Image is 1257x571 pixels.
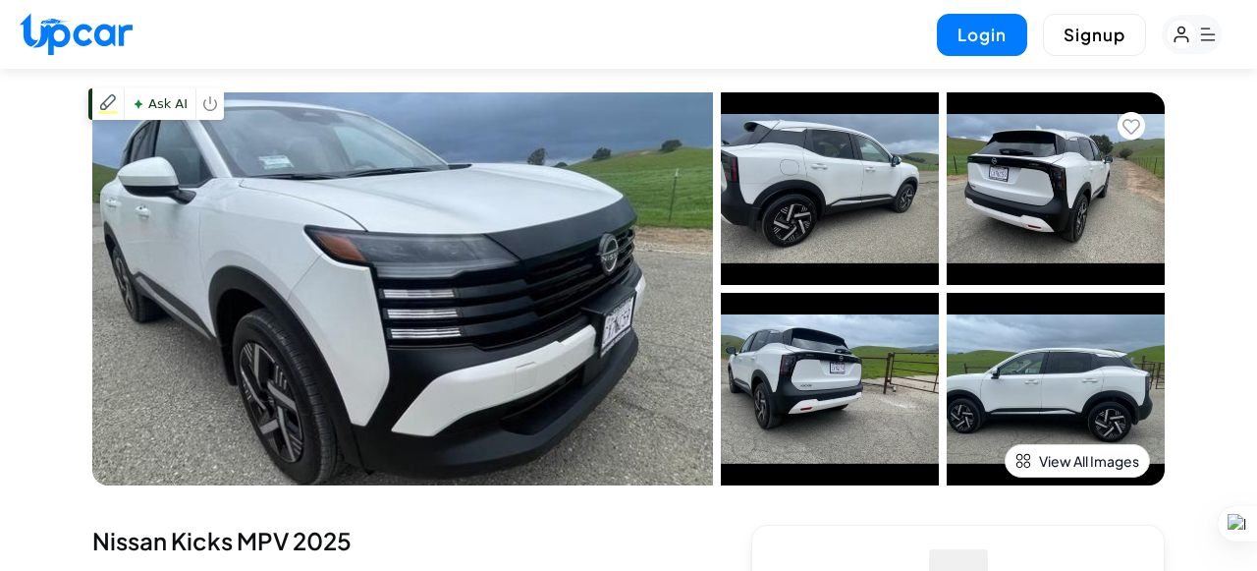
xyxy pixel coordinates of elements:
[92,525,712,556] div: Nissan Kicks MPV 2025
[1015,453,1031,469] img: view-all
[20,13,133,55] img: Upcar Logo
[1039,451,1139,471] span: View All Images
[1118,112,1145,140] button: Add to favorites
[129,91,191,117] span: Ask AI
[937,14,1027,56] button: Login
[721,293,939,485] img: Car Image 3
[1043,14,1146,56] button: Signup
[92,92,713,485] img: Car
[1005,444,1150,478] button: View All Images
[947,92,1165,285] img: Car Image 2
[947,293,1165,485] img: Car Image 4
[721,92,939,285] img: Car Image 1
